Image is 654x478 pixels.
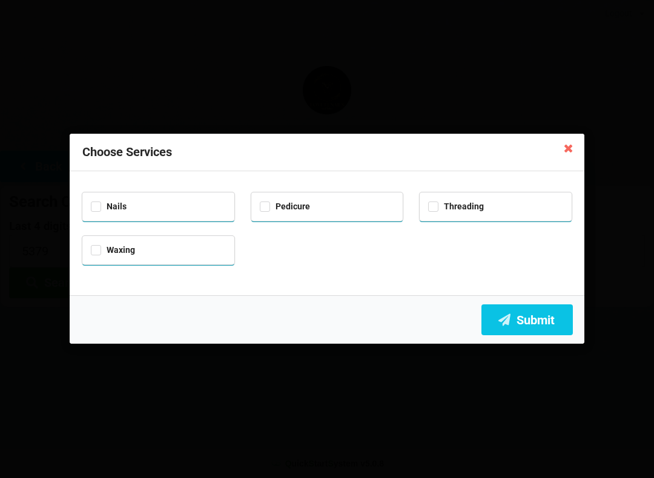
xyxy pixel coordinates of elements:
[91,201,127,212] label: Nails
[260,201,310,212] label: Pedicure
[70,134,584,171] div: Choose Services
[481,304,573,335] button: Submit
[428,201,484,212] label: Threading
[91,245,135,255] label: Waxing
